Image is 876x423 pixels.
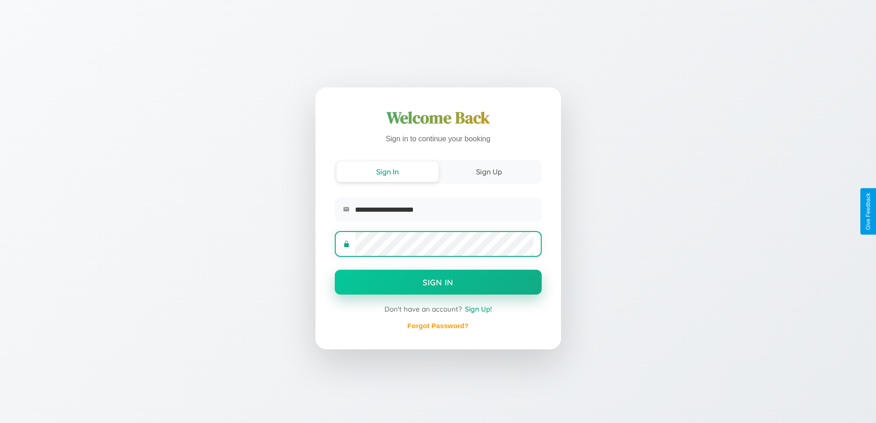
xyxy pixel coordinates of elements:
button: Sign In [337,162,438,182]
div: Don't have an account? [335,305,542,313]
h1: Welcome Back [335,107,542,129]
p: Sign in to continue your booking [335,133,542,146]
div: Give Feedback [865,193,871,230]
a: Forgot Password? [407,322,469,330]
button: Sign In [335,270,542,295]
span: Sign Up! [465,305,492,313]
button: Sign Up [438,162,540,182]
